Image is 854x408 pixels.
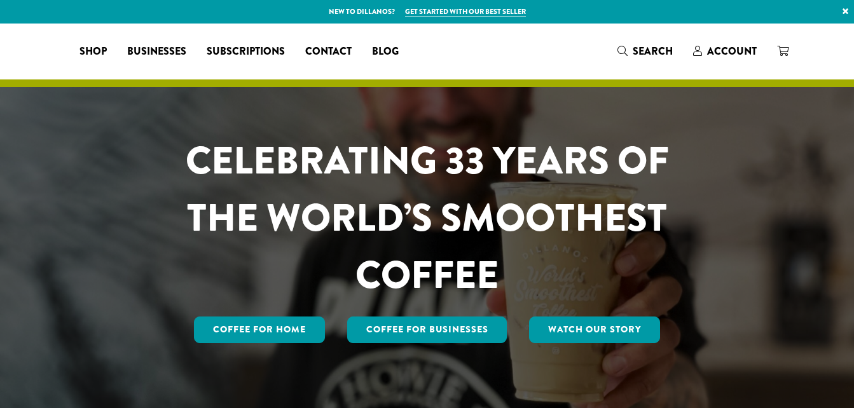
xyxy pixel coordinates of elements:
span: Search [633,44,673,58]
a: Get started with our best seller [405,6,526,17]
span: Businesses [127,44,186,60]
span: Account [707,44,757,58]
a: Search [607,41,683,62]
span: Blog [372,44,399,60]
span: Shop [79,44,107,60]
a: Shop [69,41,117,62]
span: Subscriptions [207,44,285,60]
span: Contact [305,44,352,60]
a: Coffee for Home [194,316,325,343]
a: Watch Our Story [529,316,660,343]
a: Coffee For Businesses [347,316,507,343]
h1: CELEBRATING 33 YEARS OF THE WORLD’S SMOOTHEST COFFEE [148,132,706,304]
